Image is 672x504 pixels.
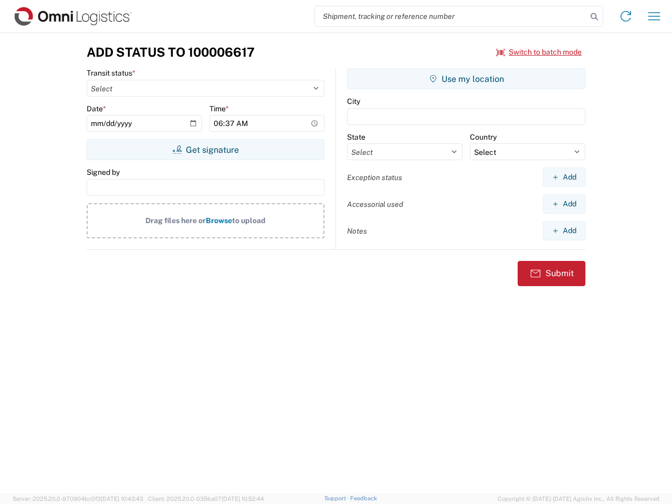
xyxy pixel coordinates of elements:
[87,139,324,160] button: Get signature
[87,68,135,78] label: Transit status
[87,104,106,113] label: Date
[496,44,582,61] button: Switch to batch mode
[148,496,264,502] span: Client: 2025.20.0-035ba07
[145,216,206,225] span: Drag files here or
[347,173,402,182] label: Exception status
[498,494,659,503] span: Copyright © [DATE]-[DATE] Agistix Inc., All Rights Reserved
[518,261,585,286] button: Submit
[209,104,229,113] label: Time
[543,194,585,214] button: Add
[13,496,143,502] span: Server: 2025.20.0-970904bc0f3
[347,199,403,209] label: Accessorial used
[543,221,585,240] button: Add
[350,495,377,501] a: Feedback
[87,167,120,177] label: Signed by
[347,226,367,236] label: Notes
[470,132,497,142] label: Country
[87,45,255,60] h3: Add Status to 100006617
[232,216,266,225] span: to upload
[101,496,143,502] span: [DATE] 10:43:43
[222,496,264,502] span: [DATE] 10:52:44
[206,216,232,225] span: Browse
[315,6,587,26] input: Shipment, tracking or reference number
[347,68,585,89] button: Use my location
[324,495,351,501] a: Support
[543,167,585,187] button: Add
[347,97,360,106] label: City
[347,132,365,142] label: State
